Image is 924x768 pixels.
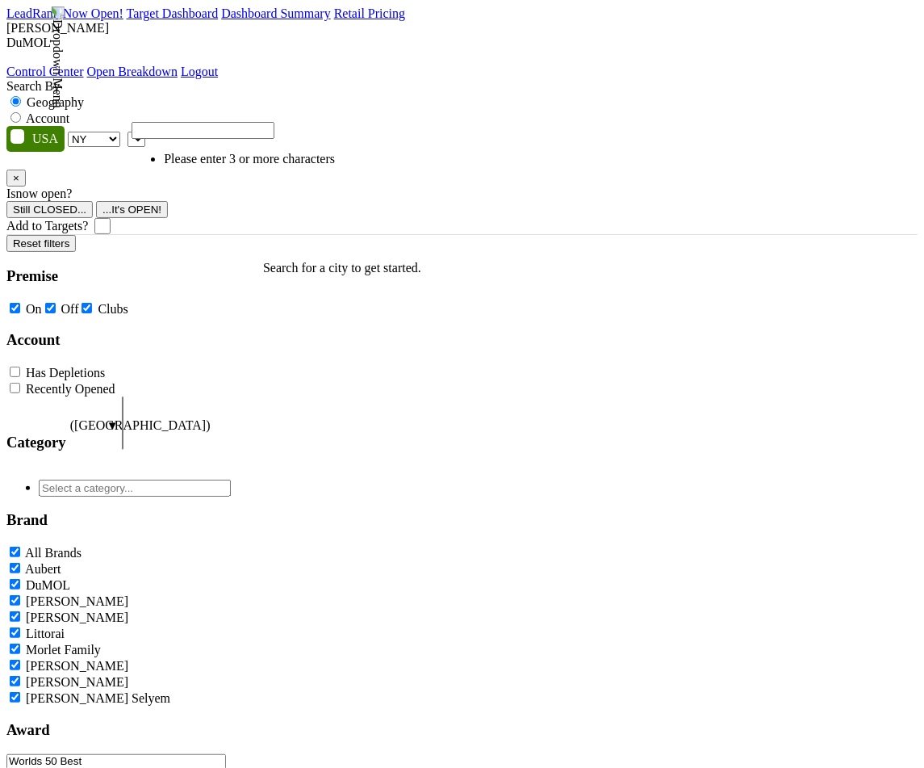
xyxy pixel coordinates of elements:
h3: Account [6,331,231,349]
label: Account [26,111,69,125]
h3: Premise [6,267,231,285]
input: Select a category... [39,480,231,497]
a: Dashboard Summary [221,6,331,20]
button: ...It's OPEN! [96,201,168,218]
label: Clubs [98,302,128,316]
img: Dropdown Menu [50,6,65,108]
span: ([GEOGRAPHIC_DATA]) [70,418,102,466]
a: Open Breakdown [87,65,178,78]
label: Littorai [26,627,65,640]
label: Morlet Family [26,643,101,657]
div: Is now open? [6,187,918,201]
h3: Category [6,434,66,451]
span: Search By [6,79,60,93]
label: Off [61,302,79,316]
label: Aubert [25,562,61,576]
label: [PERSON_NAME] [26,675,128,689]
label: All Brands [25,546,82,560]
a: Logout [181,65,218,78]
span: × [13,172,19,184]
h3: Brand [6,511,231,529]
a: Retail Pricing [334,6,405,20]
label: [PERSON_NAME] Selyem [26,691,170,705]
label: [PERSON_NAME] [26,594,128,608]
label: Recently Opened [26,382,115,396]
label: [PERSON_NAME] [26,611,128,624]
a: Target Dashboard [127,6,219,20]
span: ▼ [107,419,119,432]
button: Reset filters [6,235,76,252]
label: Add to Targets? [6,219,88,233]
button: Still CLOSED... [6,201,93,218]
a: LeadRank [6,6,60,20]
label: Geography [27,95,84,109]
label: Has Depletions [26,366,105,380]
li: Please enter 3 or more characters [164,152,335,166]
h3: Award [6,721,231,739]
label: DuMOL [26,578,70,592]
label: On [26,302,42,316]
span: DuMOL [6,36,51,49]
button: Close [6,170,26,187]
div: Dropdown Menu [6,65,218,79]
div: [PERSON_NAME] [6,21,918,36]
p: Search for a city to get started. [263,261,421,275]
label: [PERSON_NAME] [26,659,128,673]
a: Control Center [6,65,84,78]
a: Now Open! [63,6,123,20]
